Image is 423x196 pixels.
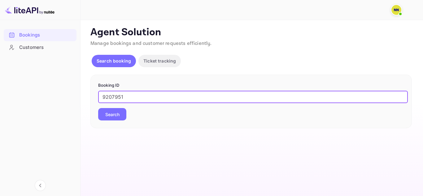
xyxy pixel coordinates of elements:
[98,108,126,120] button: Search
[5,5,55,15] img: LiteAPI logo
[97,58,131,64] p: Search booking
[90,40,212,47] span: Manage bookings and customer requests efficiently.
[143,58,176,64] p: Ticket tracking
[4,41,76,54] div: Customers
[4,41,76,53] a: Customers
[391,5,401,15] img: N/A N/A
[98,82,404,89] p: Booking ID
[98,91,408,103] input: Enter Booking ID (e.g., 63782194)
[90,26,412,39] p: Agent Solution
[19,32,73,39] div: Bookings
[19,44,73,51] div: Customers
[35,180,46,191] button: Collapse navigation
[4,29,76,41] a: Bookings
